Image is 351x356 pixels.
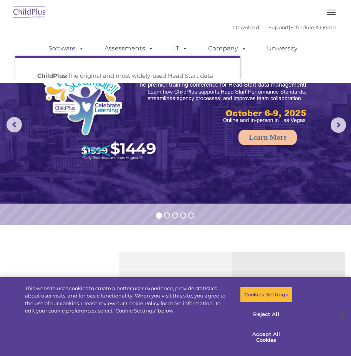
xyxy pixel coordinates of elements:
strong: ChildPlus: [37,72,68,79]
a: Learn More [238,130,297,145]
a: University [259,41,305,56]
div: This website uses cookies to create a better user experience, provide statistics about user visit... [25,285,229,315]
a: Company [200,41,254,56]
a: Support [268,24,289,30]
a: Schedule A Demo [290,24,336,30]
img: ChildPlus by Procare Solutions [12,3,48,22]
button: Close [334,308,351,325]
a: Software [41,41,92,56]
a: Assessments [97,41,161,56]
button: Reject All [240,306,293,323]
a: IT [166,41,195,56]
font: | [233,24,336,30]
p: The original and most widely-used Head Start data management system with over 35 years of experie... [37,71,218,99]
a: Download [233,24,259,30]
button: Accept All Cookies [240,326,293,348]
button: Cookies Settings [240,287,293,303]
